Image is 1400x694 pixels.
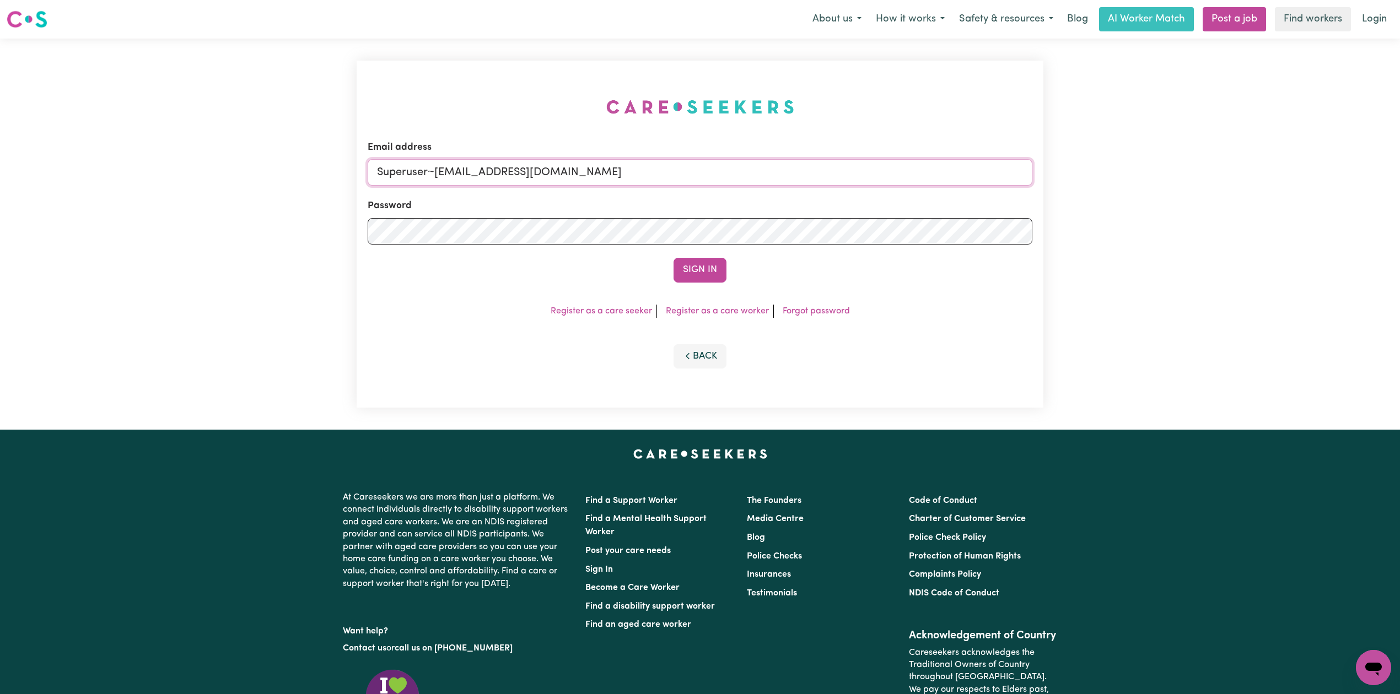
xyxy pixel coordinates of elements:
a: Careseekers home page [633,449,767,458]
button: About us [805,8,869,31]
button: How it works [869,8,952,31]
button: Safety & resources [952,8,1060,31]
a: Sign In [585,565,613,574]
p: At Careseekers we are more than just a platform. We connect individuals directly to disability su... [343,487,572,594]
a: Protection of Human Rights [909,552,1021,561]
a: Code of Conduct [909,496,977,505]
a: Blog [747,533,765,542]
a: Blog [1060,7,1095,31]
a: Register as a care worker [666,307,769,316]
img: Careseekers logo [7,9,47,29]
a: Testimonials [747,589,797,598]
a: Find workers [1275,7,1351,31]
button: Sign In [674,258,726,282]
a: Find an aged care worker [585,620,691,629]
a: Complaints Policy [909,570,981,579]
a: Police Checks [747,552,802,561]
button: Back [674,344,726,368]
a: Careseekers logo [7,7,47,32]
a: Post your care needs [585,546,671,555]
input: Email address [368,159,1032,186]
a: Charter of Customer Service [909,514,1026,523]
a: The Founders [747,496,801,505]
a: NDIS Code of Conduct [909,589,999,598]
label: Password [368,199,412,213]
a: Login [1355,7,1393,31]
h2: Acknowledgement of Country [909,629,1057,642]
iframe: Button to launch messaging window [1356,650,1391,685]
a: Contact us [343,644,386,653]
p: Want help? [343,621,572,637]
p: or [343,638,572,659]
a: Post a job [1203,7,1266,31]
a: Find a disability support worker [585,602,715,611]
a: Become a Care Worker [585,583,680,592]
a: Media Centre [747,514,804,523]
a: Find a Mental Health Support Worker [585,514,707,536]
a: AI Worker Match [1099,7,1194,31]
a: Police Check Policy [909,533,986,542]
label: Email address [368,140,432,155]
a: Register as a care seeker [551,307,652,316]
a: call us on [PHONE_NUMBER] [395,644,513,653]
a: Forgot password [783,307,850,316]
a: Find a Support Worker [585,496,677,505]
a: Insurances [747,570,791,579]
